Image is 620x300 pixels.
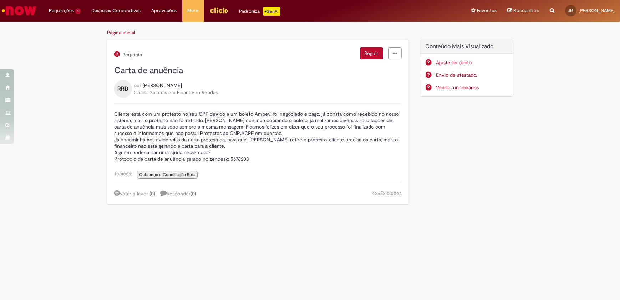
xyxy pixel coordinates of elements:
span: 0 [192,190,195,197]
span: Rascunhos [513,7,539,14]
button: Seguir [360,47,383,59]
a: Financeiro Vendas [177,89,218,96]
a: Página inicial [107,29,135,36]
div: Conteúdo Mais Visualizado [420,40,514,97]
a: Raene Rosa Dos Santos perfil [143,82,182,89]
span: Aprovações [152,7,177,14]
p: +GenAi [263,7,280,16]
img: ServiceNow [1,4,37,18]
span: Cobrança e Conciliação Rota [139,172,195,177]
span: JM [568,8,573,13]
span: Carta de anuência [114,65,183,76]
span: 0 [151,190,154,197]
span: Requisições [49,7,74,14]
a: menu Ações [388,47,402,59]
span: Favoritos [477,7,497,14]
span: ( ) [190,190,196,197]
h2: Conteúdo Mais Visualizado [426,44,508,50]
span: por [134,82,141,89]
a: Cobrança e Conciliação Rota [137,171,198,179]
span: Pergunta [121,52,142,57]
a: 1 resposta, clique para responder [160,190,200,197]
span: Tópicos: [114,170,136,177]
span: ( ) [149,190,155,197]
span: em [168,89,176,96]
span: Criado [134,89,148,96]
span: More [188,7,199,14]
a: Votar a favor [114,190,148,197]
span: 3a atrás [150,89,167,96]
a: Rascunhos [507,7,539,14]
span: 425 [372,190,381,196]
a: Ajuste de ponto [436,59,508,66]
img: click_logo_yellow_360x200.png [209,5,229,16]
p: Cliente está com um protesto no seu CPF, devido a um boleto Ambev, foi negociado e pago, já const... [114,111,402,162]
span: [PERSON_NAME] [579,7,615,14]
a: Venda funcionários [436,84,508,91]
span: Despesas Corporativas [91,7,141,14]
span: RRD [118,83,129,95]
span: Exibições [381,190,402,196]
a: Envio de atestado. [436,71,508,79]
a: RRD [114,85,132,92]
div: Padroniza [239,7,280,16]
span: 1 [75,8,81,14]
span: Responder [160,190,196,197]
